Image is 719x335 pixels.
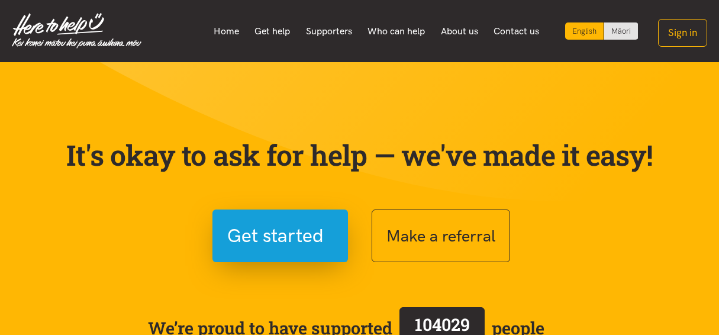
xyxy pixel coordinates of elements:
[433,19,486,44] a: About us
[64,138,656,172] p: It's okay to ask for help — we've made it easy!
[12,13,141,49] img: Home
[212,210,348,262] button: Get started
[486,19,547,44] a: Contact us
[372,210,510,262] button: Make a referral
[205,19,247,44] a: Home
[604,22,638,40] a: Switch to Te Reo Māori
[298,19,360,44] a: Supporters
[247,19,298,44] a: Get help
[658,19,707,47] button: Sign in
[565,22,639,40] div: Language toggle
[227,221,324,251] span: Get started
[565,22,604,40] div: Current language
[360,19,433,44] a: Who can help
